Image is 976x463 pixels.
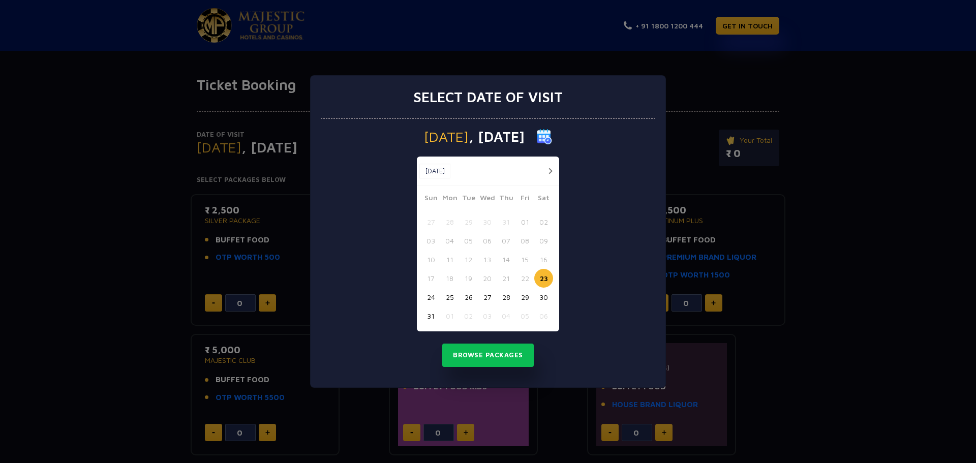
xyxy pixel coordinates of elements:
[421,212,440,231] button: 27
[537,129,552,144] img: calender icon
[497,192,515,206] span: Thu
[478,212,497,231] button: 30
[497,269,515,288] button: 21
[459,269,478,288] button: 19
[497,250,515,269] button: 14
[534,250,553,269] button: 16
[440,231,459,250] button: 04
[534,212,553,231] button: 02
[515,192,534,206] span: Fri
[440,306,459,325] button: 01
[515,231,534,250] button: 08
[421,250,440,269] button: 10
[478,250,497,269] button: 13
[515,212,534,231] button: 01
[421,269,440,288] button: 17
[497,212,515,231] button: 31
[442,344,534,367] button: Browse Packages
[440,288,459,306] button: 25
[515,250,534,269] button: 15
[440,269,459,288] button: 18
[497,288,515,306] button: 28
[534,269,553,288] button: 23
[478,306,497,325] button: 03
[497,306,515,325] button: 04
[459,250,478,269] button: 12
[459,288,478,306] button: 26
[478,288,497,306] button: 27
[469,130,525,144] span: , [DATE]
[515,269,534,288] button: 22
[515,288,534,306] button: 29
[478,269,497,288] button: 20
[534,288,553,306] button: 30
[459,306,478,325] button: 02
[459,192,478,206] span: Tue
[478,192,497,206] span: Wed
[424,130,469,144] span: [DATE]
[421,306,440,325] button: 31
[419,164,450,179] button: [DATE]
[421,231,440,250] button: 03
[421,288,440,306] button: 24
[515,306,534,325] button: 05
[534,192,553,206] span: Sat
[478,231,497,250] button: 06
[440,250,459,269] button: 11
[440,192,459,206] span: Mon
[459,231,478,250] button: 05
[459,212,478,231] button: 29
[413,88,563,106] h3: Select date of visit
[534,231,553,250] button: 09
[497,231,515,250] button: 07
[421,192,440,206] span: Sun
[534,306,553,325] button: 06
[440,212,459,231] button: 28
